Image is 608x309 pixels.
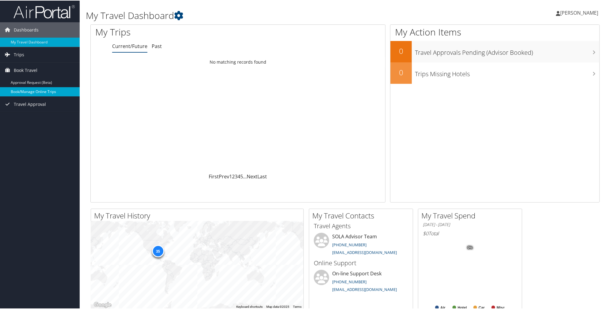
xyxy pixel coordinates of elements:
[236,304,263,308] button: Keyboard shortcuts
[13,4,75,18] img: airportal-logo.png
[314,221,408,230] h3: Travel Agents
[93,300,113,308] a: Open this area in Google Maps (opens a new window)
[14,96,46,111] span: Travel Approval
[390,40,599,62] a: 0Travel Approvals Pending (Advisor Booked)
[209,173,219,179] a: First
[421,210,522,220] h2: My Travel Spend
[152,42,162,49] a: Past
[247,173,258,179] a: Next
[556,3,604,21] a: [PERSON_NAME]
[390,45,412,56] h2: 0
[423,229,428,236] span: $0
[332,249,397,255] a: [EMAIL_ADDRESS][DOMAIN_NAME]
[243,173,247,179] span: …
[415,66,599,78] h3: Trips Missing Hotels
[241,173,243,179] a: 5
[94,210,303,220] h2: My Travel History
[235,173,238,179] a: 3
[332,278,367,284] a: [PHONE_NUMBER]
[314,258,408,267] h3: Online Support
[423,221,517,227] h6: [DATE] - [DATE]
[390,67,412,77] h2: 0
[95,25,258,38] h1: My Trips
[332,286,397,292] a: [EMAIL_ADDRESS][DOMAIN_NAME]
[468,245,473,249] tspan: 0%
[311,232,411,257] li: SOLA Advisor Team
[14,62,37,77] span: Book Travel
[390,25,599,38] h1: My Action Items
[293,304,302,308] a: Terms (opens in new tab)
[219,173,230,179] a: Prev
[560,9,598,16] span: [PERSON_NAME]
[86,9,431,21] h1: My Travel Dashboard
[390,62,599,83] a: 0Trips Missing Hotels
[93,300,113,308] img: Google
[238,173,241,179] a: 4
[312,210,413,220] h2: My Travel Contacts
[91,56,385,67] td: No matching records found
[14,47,24,62] span: Trips
[415,45,599,56] h3: Travel Approvals Pending (Advisor Booked)
[232,173,235,179] a: 2
[14,22,39,37] span: Dashboards
[230,173,232,179] a: 1
[332,241,367,247] a: [PHONE_NUMBER]
[311,269,411,294] li: On-line Support Desk
[112,42,147,49] a: Current/Future
[152,244,164,257] div: 35
[258,173,267,179] a: Last
[423,229,517,236] h6: Total
[266,304,289,308] span: Map data ©2025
